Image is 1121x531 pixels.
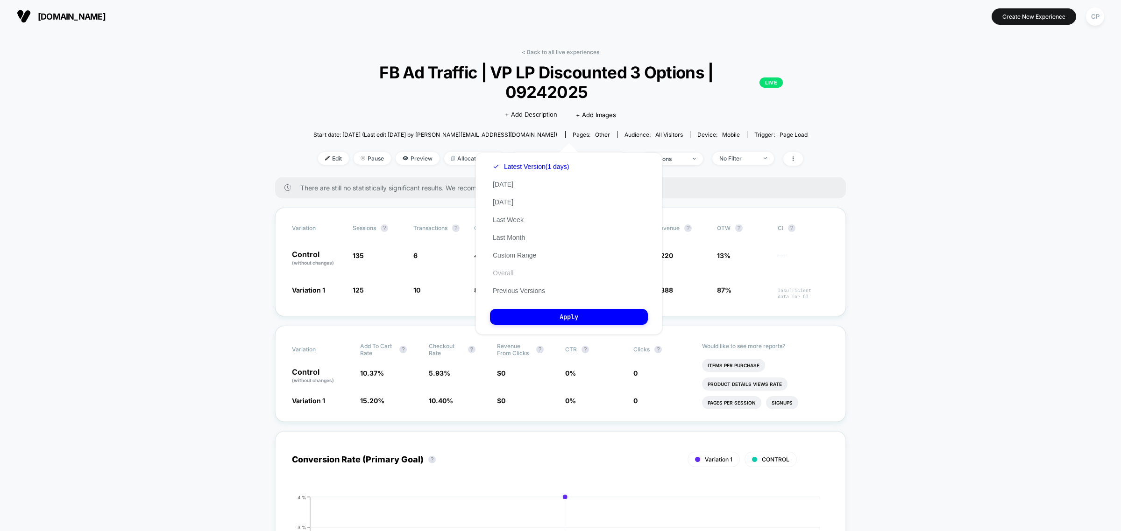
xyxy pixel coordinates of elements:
span: mobile [722,131,740,138]
button: CP [1083,7,1107,26]
button: Create New Experience [992,8,1076,25]
button: Apply [490,309,648,325]
span: [DOMAIN_NAME] [38,12,106,21]
span: --- [778,253,829,266]
p: LIVE [759,77,783,88]
span: 0 % [565,369,576,377]
span: Device: [690,131,747,138]
div: Audience: [624,131,683,138]
button: Previous Versions [490,286,548,295]
span: 0 % [565,397,576,405]
div: Trigger: [754,131,808,138]
span: All Visitors [655,131,683,138]
button: ? [536,346,544,353]
button: ? [735,224,743,232]
span: CTR [565,346,577,353]
img: edit [325,156,330,161]
span: 0 [501,397,505,405]
span: 125 [353,286,364,294]
button: ? [788,224,795,232]
span: Start date: [DATE] (Last edit [DATE] by [PERSON_NAME][EMAIL_ADDRESS][DOMAIN_NAME]) [313,131,557,138]
button: ? [582,346,589,353]
img: rebalance [451,156,455,161]
button: ? [428,456,436,463]
span: Pause [354,152,391,165]
span: FB Ad Traffic | VP LP Discounted 3 Options | 09242025 [338,63,783,102]
img: end [693,158,696,160]
span: 87% [717,286,731,294]
button: ? [381,224,388,232]
span: other [595,131,610,138]
button: ? [468,346,475,353]
span: 10 [413,286,420,294]
li: Items Per Purchase [702,359,765,372]
span: + Add Images [576,111,616,119]
span: (without changes) [292,260,334,265]
button: Last Week [490,216,526,224]
span: CI [778,224,829,232]
span: 10.37 % [360,369,384,377]
span: $ [497,397,505,405]
span: Variation [292,342,343,356]
span: 10.40 % [429,397,453,405]
p: Control [292,368,351,384]
button: Overall [490,269,516,277]
button: Latest Version(1 days) [490,162,572,171]
span: 0 [633,397,638,405]
button: [DATE] [490,180,516,189]
tspan: 4 % [298,494,306,500]
span: Allocation: 50% [444,152,505,165]
img: Visually logo [17,9,31,23]
span: Page Load [780,131,808,138]
button: Custom Range [490,251,539,259]
span: Insufficient data for CI [778,287,829,300]
span: 15.20 % [360,397,384,405]
span: Preview [396,152,440,165]
button: ? [452,224,460,232]
button: Last Month [490,233,528,242]
span: Variation 1 [705,456,732,463]
div: CP [1086,7,1104,26]
span: $ [497,369,505,377]
a: < Back to all live experiences [522,49,599,56]
span: Sessions [353,224,376,231]
span: There are still no statistically significant results. We recommend waiting a few more days [300,184,827,192]
button: ? [399,346,407,353]
button: [DATE] [490,198,516,206]
span: 13% [717,252,731,259]
p: Control [292,251,343,266]
li: Signups [766,396,798,409]
span: 0 [633,369,638,377]
li: Pages Per Session [702,396,761,409]
span: Revenue From Clicks [497,342,532,356]
span: OTW [717,224,768,232]
span: Clicks [633,346,650,353]
span: 135 [353,252,364,259]
tspan: 3 % [298,524,306,530]
button: ? [684,224,692,232]
span: (without changes) [292,377,334,383]
span: Checkout Rate [429,342,463,356]
span: Variation 1 [292,397,325,405]
div: No Filter [719,155,757,162]
button: [DOMAIN_NAME] [14,9,108,24]
span: Add To Cart Rate [360,342,395,356]
button: ? [654,346,662,353]
img: end [764,157,767,159]
div: Pages: [573,131,610,138]
p: Would like to see more reports? [702,342,830,349]
span: 5.93 % [429,369,450,377]
span: Edit [318,152,349,165]
li: Product Details Views Rate [702,377,788,391]
span: 6 [413,252,418,259]
span: + Add Description [505,110,557,119]
span: Variation 1 [292,286,325,294]
span: 0 [501,369,505,377]
span: Variation [292,224,343,232]
span: CONTROL [762,456,789,463]
span: Transactions [413,224,447,231]
img: end [361,156,365,161]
